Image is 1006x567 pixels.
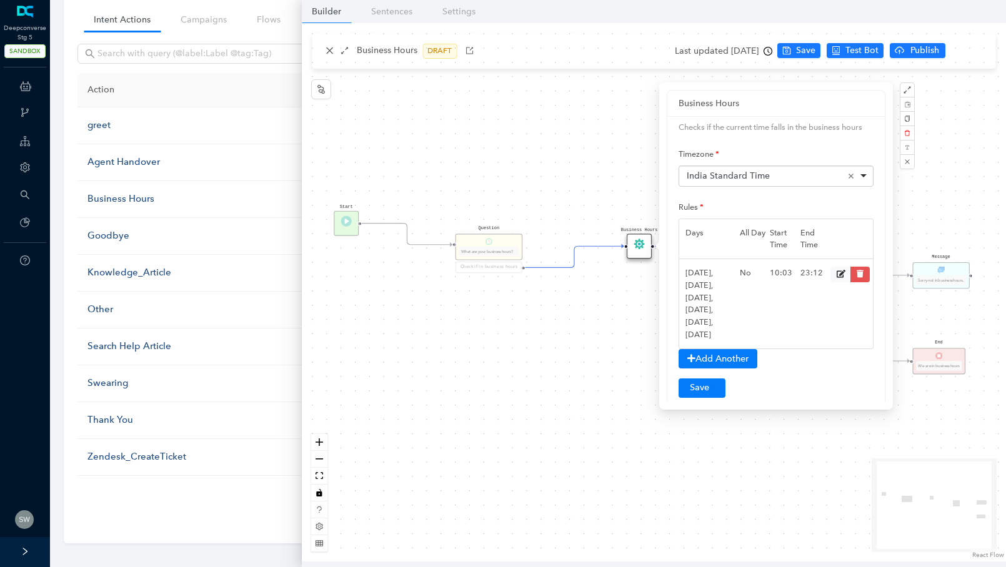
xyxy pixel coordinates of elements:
div: No [740,267,770,341]
div: Business Hours [679,97,874,111]
g: Edge from c313dbba-37a8-cbc8-30f4-08301411bc82 to 33d7a655-8d60-cb94-34fc-3e96d931f433 [655,239,767,280]
pre: Business Hours [621,227,658,234]
span: search [20,190,30,200]
pre: End [935,339,943,346]
div: Goodbye [87,229,326,244]
p: Checks if the current time falls in the business hours [679,121,874,134]
div: Days [685,227,740,252]
a: Parameters [301,8,366,31]
g: Edge from 33d7a655-8d60-cb94-34fc-3e96d931f433 to d8e9c215-799a-fc09-f948-2e754680095f [814,288,909,368]
span: India Standard Time [687,170,770,181]
img: c3ccc3f0c05bac1ff29357cbd66b20c9 [15,510,34,529]
g: Edge from 33d7a655-8d60-cb94-34fc-3e96d931f433 to b9e6cff8-a315-b91e-8910-5b71b7ed09c0 [814,268,909,282]
div: StartTrigger [334,211,359,236]
label: Timezone [679,144,719,165]
pre: Question [479,225,500,232]
pre: Message [932,254,950,260]
a: Campaigns [171,8,237,31]
pre: Start [340,204,353,210]
button: Add Another [679,349,757,368]
div: Swearing [87,376,326,391]
div: Business Hours [87,192,326,207]
span: question-circle [20,255,30,265]
img: FlowModule [634,239,644,249]
span: SANDBOX [4,44,46,58]
div: QuestionQuestionWhat are your business hours?Check if in business hours [456,234,522,274]
div: 23:12 [800,267,830,341]
div: greet [87,118,326,133]
div: MessageMessageSorry not in business hours.. [912,262,969,289]
button: Submit [679,378,725,397]
div: Knowledge_Article [87,265,326,280]
div: End Time [800,227,830,252]
a: Intent Actions [84,8,161,31]
span: branches [20,107,30,117]
input: Search with query (@label:Label @tag:Tag) [97,47,372,61]
th: Action [77,73,336,107]
label: Rules [679,197,704,219]
div: [DATE], [DATE], [DATE], [DATE], [DATE], [DATE] [685,267,740,341]
span: search [85,49,95,59]
a: Flows [247,8,291,31]
g: Edge from 3013ed20-1272-f615-9f36-7398acc8e2c0 to 05533aa1-21e3-e6e7-556a-5f2a51178404 [362,216,452,252]
span: pie-chart [20,217,30,227]
div: EndEndWe are in business hours [912,348,965,375]
div: All Day [740,227,770,252]
button: Remove item: '[object Object]' [845,170,857,182]
span: setting [20,162,30,172]
div: Other [87,302,326,317]
div: Zendesk_CreateTicket [87,450,326,465]
div: Search Help Article [87,339,326,354]
div: Start Time [770,227,800,252]
div: 10:03 [770,267,800,341]
div: Agent Handover [87,155,326,170]
g: Edge from 05533aa1-21e3-e6e7-556a-5f2a51178404 to c313dbba-37a8-cbc8-30f4-08301411bc82 [525,239,624,275]
div: Thank You [87,413,326,428]
div: Business HoursFlowModule [627,234,652,259]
